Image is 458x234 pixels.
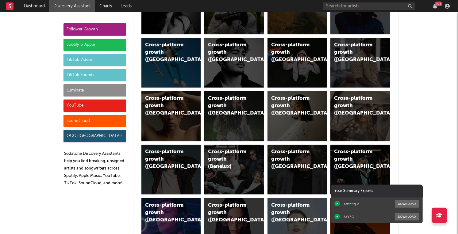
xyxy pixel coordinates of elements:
div: Cross-platform growth ([GEOGRAPHIC_DATA]) [271,148,313,170]
a: Cross-platform growth ([GEOGRAPHIC_DATA]) [267,91,327,141]
a: Cross-platform growth (Benelux) [204,145,264,194]
div: Cross-platform growth ([GEOGRAPHIC_DATA]/GSA) [271,41,313,64]
div: SoundCloud [64,115,126,127]
div: Cross-platform growth ([GEOGRAPHIC_DATA]) [334,41,376,64]
a: Cross-platform growth ([GEOGRAPHIC_DATA]) [141,38,201,88]
a: Cross-platform growth ([GEOGRAPHIC_DATA]/GSA) [267,38,327,88]
a: Cross-platform growth ([GEOGRAPHIC_DATA]) [141,145,201,194]
a: Cross-platform growth ([GEOGRAPHIC_DATA]) [204,38,264,88]
div: Cross-platform growth ([GEOGRAPHIC_DATA]) [145,202,187,224]
div: Your Summary Exports [331,185,423,197]
div: Cross-platform growth ([GEOGRAPHIC_DATA]) [208,41,250,64]
a: Cross-platform growth ([GEOGRAPHIC_DATA]) [330,91,390,141]
div: Cross-platform growth ([GEOGRAPHIC_DATA]) [271,95,313,117]
a: Cross-platform growth ([GEOGRAPHIC_DATA]) [330,145,390,194]
div: Cross-platform growth ([GEOGRAPHIC_DATA]) [145,95,187,117]
div: Cross-platform growth ([GEOGRAPHIC_DATA]) [145,148,187,170]
div: Adriatique [344,202,359,206]
div: Spotify & Apple [64,39,126,51]
a: Cross-platform growth ([GEOGRAPHIC_DATA]) [204,91,264,141]
div: Cross-platform growth ([GEOGRAPHIC_DATA]) [334,148,376,170]
div: Cross-platform growth (Benelux) [208,148,250,170]
a: Cross-platform growth ([GEOGRAPHIC_DATA]) [141,91,201,141]
div: TikTok Videos [64,54,126,66]
a: Cross-platform growth ([GEOGRAPHIC_DATA]) [267,145,327,194]
div: YouTube [64,99,126,112]
button: 99+ [433,4,437,9]
div: Cross-platform growth ([GEOGRAPHIC_DATA]) [271,202,313,224]
div: AYYBO [344,215,354,219]
div: Luminate [64,84,126,96]
button: Download [395,213,419,220]
input: Search for artists [323,2,415,10]
div: Cross-platform growth ([GEOGRAPHIC_DATA]) [208,202,250,224]
p: Sodatone Discovery Assistants help you find breaking, unsigned artists and songwriters across Spo... [64,150,126,187]
div: TikTok Sounds [64,69,126,81]
div: Cross-platform growth ([GEOGRAPHIC_DATA]) [334,95,376,117]
div: OCC ([GEOGRAPHIC_DATA]) [64,130,126,142]
div: Cross-platform growth ([GEOGRAPHIC_DATA]) [145,41,187,64]
div: 99 + [435,2,442,6]
div: Cross-platform growth ([GEOGRAPHIC_DATA]) [208,95,250,117]
div: Follower Growth [64,23,126,36]
button: Download [395,200,419,208]
a: Cross-platform growth ([GEOGRAPHIC_DATA]) [330,38,390,88]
